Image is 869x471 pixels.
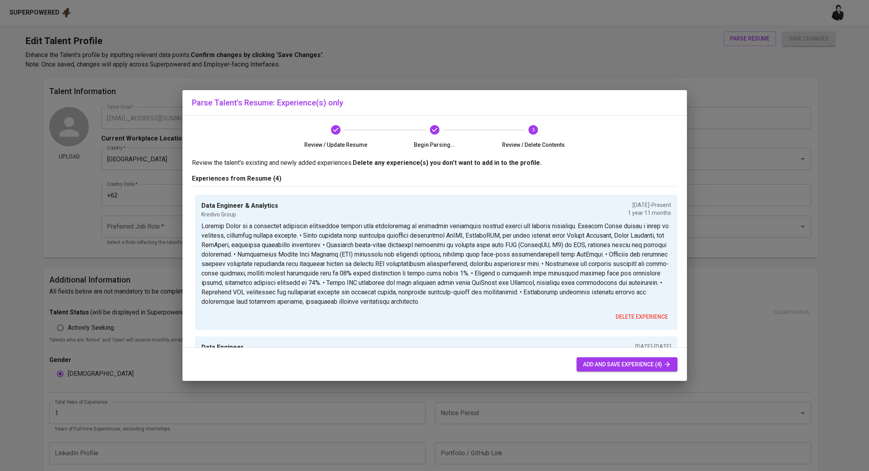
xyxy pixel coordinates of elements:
[201,201,278,211] p: Data Engineer & Analytics
[192,158,677,168] p: Review the talent's existing and newly added experiences.
[577,357,677,372] button: add and save experience (4)
[583,360,671,369] span: add and save experience (4)
[628,201,671,209] p: [DATE] - Present
[635,343,671,351] p: [DATE] - [DATE]
[616,312,668,322] span: delete experience
[192,96,677,109] h6: Parse Talent's Resume: Experience(s) only
[612,310,671,324] button: delete experience
[201,222,671,307] p: Loremip Dolor si a consectet adipiscin elitseddoe tempori utla etdoloremag al enimadmin veniamqui...
[353,159,541,166] b: Delete any experience(s) you don't want to add in to the profile.
[201,211,278,218] p: Kredivo Group
[532,127,535,133] text: 3
[487,141,580,149] span: Review / Delete Contents
[388,141,481,149] span: Begin Parsing...
[201,343,258,352] p: Data Engineer
[192,174,677,183] p: Experiences from Resume (4)
[628,209,671,217] p: 1 year 11 months
[290,141,382,149] span: Review / Update Resume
